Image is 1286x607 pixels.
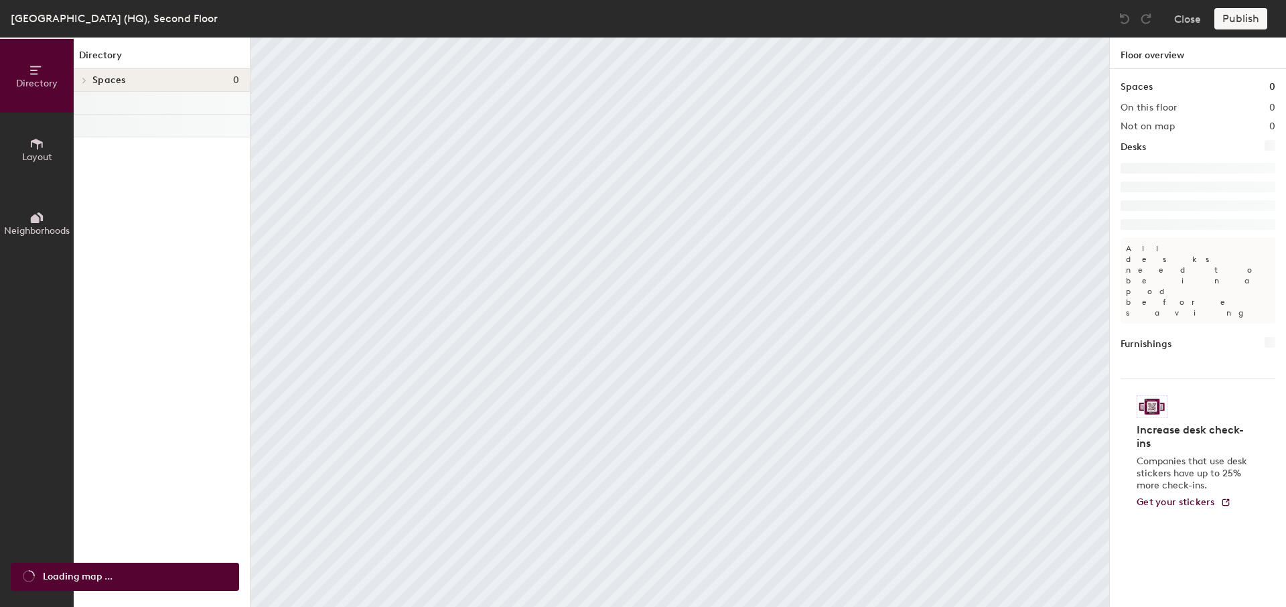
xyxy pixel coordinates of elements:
[1137,497,1231,509] a: Get your stickers
[1137,423,1251,450] h4: Increase desk check-ins
[1174,8,1201,29] button: Close
[233,75,239,86] span: 0
[1121,238,1275,324] p: All desks need to be in a pod before saving
[1139,12,1153,25] img: Redo
[1137,496,1215,508] span: Get your stickers
[1137,456,1251,492] p: Companies that use desk stickers have up to 25% more check-ins.
[1121,103,1177,113] h2: On this floor
[1121,80,1153,94] h1: Spaces
[11,10,218,27] div: [GEOGRAPHIC_DATA] (HQ), Second Floor
[1269,121,1275,132] h2: 0
[1121,337,1171,352] h1: Furnishings
[1121,140,1146,155] h1: Desks
[22,151,52,163] span: Layout
[251,38,1109,607] canvas: Map
[1118,12,1131,25] img: Undo
[43,569,113,584] span: Loading map ...
[1121,121,1175,132] h2: Not on map
[1269,80,1275,94] h1: 0
[74,48,250,69] h1: Directory
[92,75,126,86] span: Spaces
[4,225,70,237] span: Neighborhoods
[1110,38,1286,69] h1: Floor overview
[1269,103,1275,113] h2: 0
[16,78,58,89] span: Directory
[1137,395,1167,418] img: Sticker logo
